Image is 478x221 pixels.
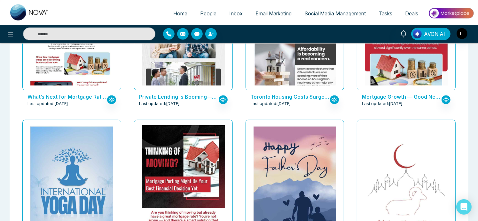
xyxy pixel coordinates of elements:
a: People [194,7,223,20]
div: Open Intercom Messenger [456,199,472,215]
span: Social Media Management [304,10,366,17]
a: Tasks [372,7,399,20]
p: Private Lending is Booming—What Homebuyers & Investors Need to Know [139,93,219,101]
span: Last updated: [DATE] [27,101,68,107]
a: Email Marketing [249,7,298,20]
img: Market-place.gif [428,6,474,20]
span: Home [173,10,187,17]
button: AVON AI [411,28,451,40]
p: What’s Next for Mortgage Rates & Home Prices in Canada? Here’s What You Should Know [27,93,107,101]
span: Inbox [229,10,243,17]
span: Last updated: [DATE] [362,101,403,107]
span: Last updated: [DATE] [251,101,291,107]
p: Toronto Housing Costs Surge- Household Debt Reaches New Highs [251,93,330,101]
span: Email Marketing [255,10,292,17]
img: Lead Flow [413,29,422,38]
a: Social Media Management [298,7,372,20]
p: Mortgage Growth — Good News for Canadian Homeowners! [362,93,442,101]
span: People [200,10,216,17]
a: Home [167,7,194,20]
span: Deals [405,10,418,17]
a: Deals [399,7,425,20]
span: AVON AI [424,30,445,38]
span: Last updated: [DATE] [139,101,180,107]
img: Nova CRM Logo [10,4,49,20]
span: Tasks [379,10,392,17]
img: User Avatar [457,28,467,39]
a: Inbox [223,7,249,20]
